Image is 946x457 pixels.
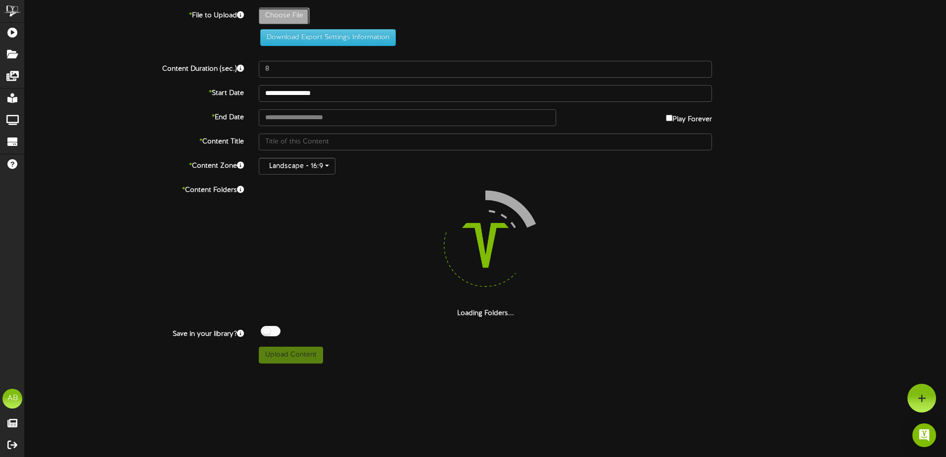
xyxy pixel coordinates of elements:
[912,423,936,447] div: Open Intercom Messenger
[259,347,323,364] button: Upload Content
[666,115,672,121] input: Play Forever
[17,85,251,98] label: Start Date
[17,134,251,147] label: Content Title
[17,61,251,74] label: Content Duration (sec.)
[260,29,396,46] button: Download Export Settings Information
[457,310,514,317] strong: Loading Folders...
[17,109,251,123] label: End Date
[17,158,251,171] label: Content Zone
[255,34,396,41] a: Download Export Settings Information
[422,182,549,309] img: loading-spinner-4.png
[17,326,251,339] label: Save in your library?
[259,158,335,175] button: Landscape - 16:9
[2,389,22,409] div: AB
[666,109,712,125] label: Play Forever
[17,182,251,195] label: Content Folders
[259,134,712,150] input: Title of this Content
[17,7,251,21] label: File to Upload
